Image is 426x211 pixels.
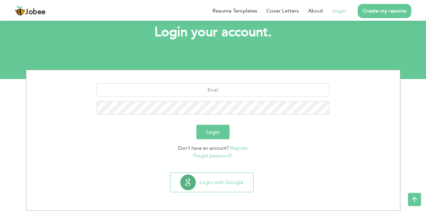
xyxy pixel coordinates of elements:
span: Jobee [25,9,46,16]
img: jobee.io [15,6,25,16]
a: Create my resume [358,4,411,18]
button: Login [196,125,230,139]
a: About [308,7,323,15]
a: Cover Letters [266,7,299,15]
a: Forgot password? [193,152,233,159]
span: Don't have an account? [178,145,229,151]
a: Jobee [15,6,46,16]
a: Login [332,7,346,15]
h1: Login your account. [36,24,391,41]
input: Email [97,83,329,96]
a: Register [230,145,248,151]
button: Login with Google [170,173,253,192]
a: Resume Templates [213,7,257,15]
